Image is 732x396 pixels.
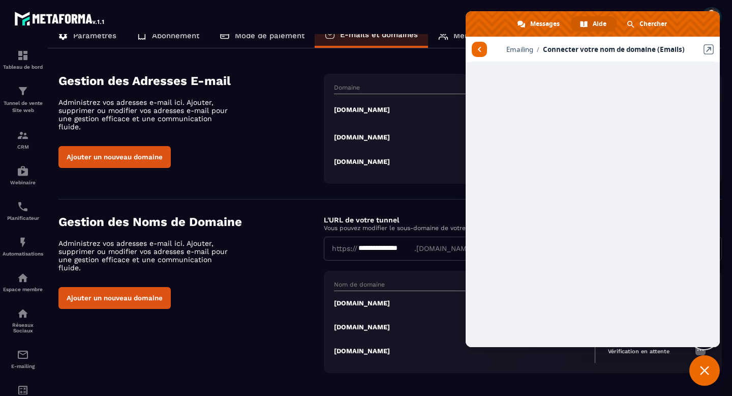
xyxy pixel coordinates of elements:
div: > [48,14,722,388]
a: Chercher [618,16,677,32]
a: Messages [508,16,570,32]
span: Emailing [506,45,533,54]
p: Tunnel de vente Site web [3,100,43,114]
button: Ajouter un nouveau domaine [58,146,171,168]
span: Vérification en attente [600,346,677,357]
td: [DOMAIN_NAME] [334,149,506,174]
button: Ajouter un nouveau domaine [58,287,171,309]
label: L'URL de votre tunnel [324,216,399,224]
img: social-network [17,307,29,320]
td: [DOMAIN_NAME] [334,291,595,315]
a: formationformationTableau de bord [3,42,43,77]
p: Automatisations [3,251,43,257]
th: Nom de domaine [334,281,595,291]
p: E-mails et domaines [340,30,418,39]
td: [DOMAIN_NAME] [334,94,506,125]
p: CRM [3,144,43,150]
p: E-mailing [3,363,43,369]
p: Réseaux Sociaux [3,322,43,333]
img: automations [17,165,29,177]
span: / [533,45,543,54]
p: Abonnement [152,31,199,40]
p: Webinaire [3,180,43,185]
p: Espace membre [3,287,43,292]
img: logo [14,9,106,27]
p: Mode de paiement [235,31,304,40]
a: Fermer le chat [689,355,720,386]
span: Chercher [639,16,667,32]
p: Paramètres [73,31,116,40]
p: Administrez vos adresses e-mail ici. Ajouter, supprimer ou modifier vos adresses e-mail pour une ... [58,98,236,131]
p: Vous pouvez modifier le sous-domaine de votre URL en utilisant le champ ci-dessous [324,224,722,232]
th: Domaine [334,84,506,94]
td: [DOMAIN_NAME] [334,125,506,149]
img: formation [17,129,29,142]
p: Tableau de bord [3,64,43,70]
p: Planificateur [3,215,43,221]
p: Membres [453,31,488,40]
img: formation [17,49,29,62]
img: formation [17,85,29,97]
td: [DOMAIN_NAME] [334,315,595,339]
a: schedulerschedulerPlanificateur [3,193,43,229]
a: emailemailE-mailing [3,341,43,377]
a: formationformationCRM [3,122,43,157]
td: [DOMAIN_NAME] [334,339,595,363]
a: automationsautomationsWebinaire [3,157,43,193]
span: Aide [593,16,606,32]
img: automations [17,272,29,284]
a: automationsautomationsEspace membre [3,264,43,300]
a: automationsautomationsAutomatisations [3,229,43,264]
img: automations [17,236,29,248]
h4: Gestion des Noms de Domaine [58,215,324,229]
span: Messages [530,16,560,32]
span: Connecter votre nom de domaine (Emails) [543,45,685,54]
p: Administrez vos adresses e-mail ici. Ajouter, supprimer ou modifier vos adresses e-mail pour une ... [58,239,236,272]
a: social-networksocial-networkRéseaux Sociaux [3,300,43,341]
a: formationformationTunnel de vente Site web [3,77,43,122]
h4: Gestion des Adresses E-mail [58,74,324,88]
img: email [17,349,29,361]
img: scheduler [17,201,29,213]
a: Aide [571,16,617,32]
